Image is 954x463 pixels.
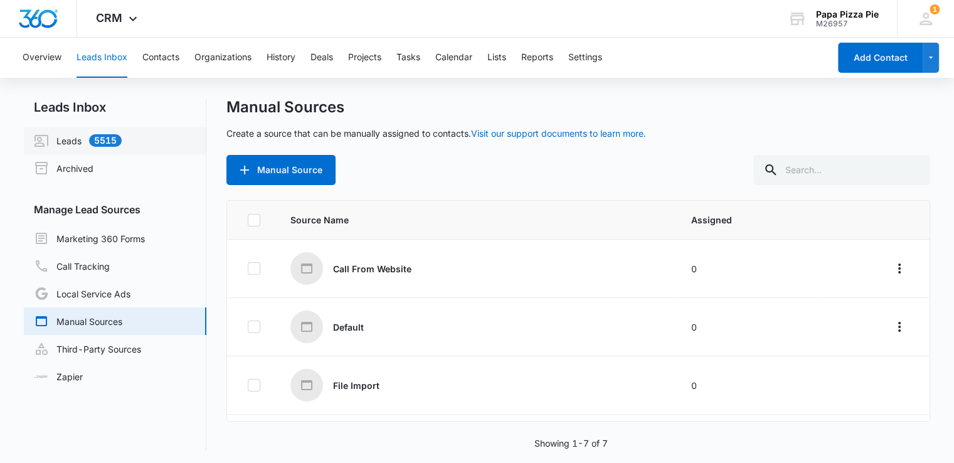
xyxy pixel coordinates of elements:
[34,286,130,301] a: Local Service Ads
[838,43,923,73] button: Add Contact
[333,379,379,392] p: File Import
[889,317,909,337] button: Overflow Menu
[930,4,940,14] div: notifications count
[96,11,122,24] span: CRM
[348,38,381,78] button: Projects
[34,258,110,274] a: Call Tracking
[24,98,206,117] h2: Leads Inbox
[226,155,336,185] button: Manual Source
[226,98,344,117] h1: Manual Sources
[568,38,602,78] button: Settings
[676,240,819,298] td: 0
[889,258,909,279] button: Overflow Menu
[290,213,661,226] span: Source Name
[23,38,61,78] button: Overview
[310,38,333,78] button: Deals
[816,19,879,28] div: account id
[691,213,803,226] span: Assigned
[34,133,122,148] a: Leads5515
[194,38,252,78] button: Organizations
[142,38,179,78] button: Contacts
[930,4,940,14] span: 1
[816,9,879,19] div: account name
[676,356,819,415] td: 0
[226,127,646,140] p: Create a source that can be manually assigned to contacts.
[534,437,608,450] p: Showing 1-7 of 7
[435,38,472,78] button: Calendar
[676,298,819,356] td: 0
[753,155,930,185] input: Search...
[521,38,553,78] button: Reports
[34,314,122,329] a: Manual Sources
[333,262,411,275] p: Call From Website
[24,202,206,217] h3: Manage Lead Sources
[34,231,145,246] a: Marketing 360 Forms
[77,38,127,78] button: Leads Inbox
[471,128,646,139] a: Visit our support documents to learn more.
[487,38,506,78] button: Lists
[34,370,83,383] a: Zapier
[267,38,295,78] button: History
[333,321,364,334] p: Default
[34,161,93,176] a: Archived
[34,341,141,356] a: Third-Party Sources
[396,38,420,78] button: Tasks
